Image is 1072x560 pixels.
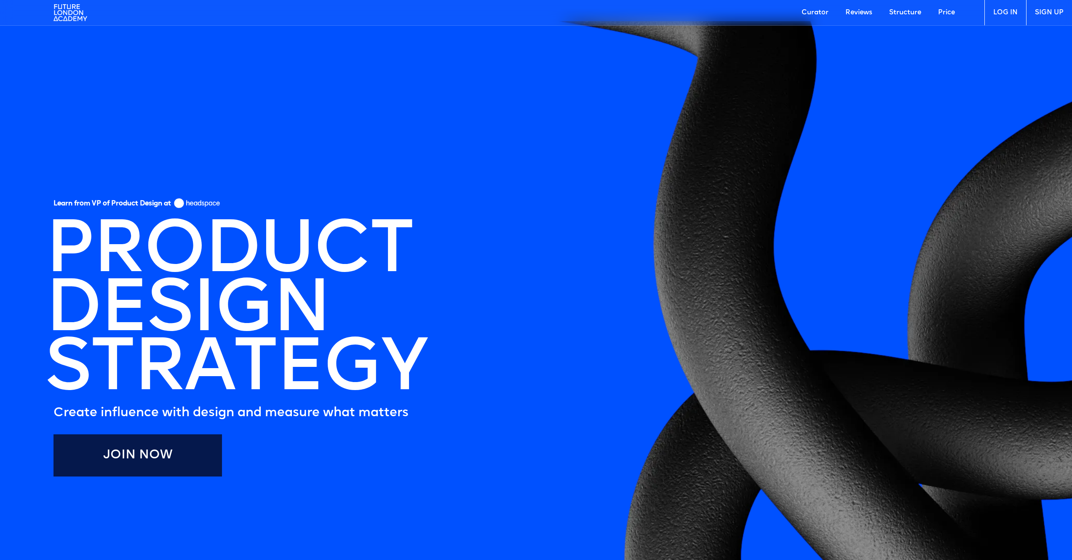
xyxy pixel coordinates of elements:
h1: PRODUCT [45,223,413,283]
a: Join Now [53,434,222,477]
h1: DESIGN [45,283,330,342]
h5: Create influence with design and measure what matters [53,405,409,422]
h1: STRATEGY [45,342,427,401]
h5: Learn from VP of Product Design at [53,199,171,211]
